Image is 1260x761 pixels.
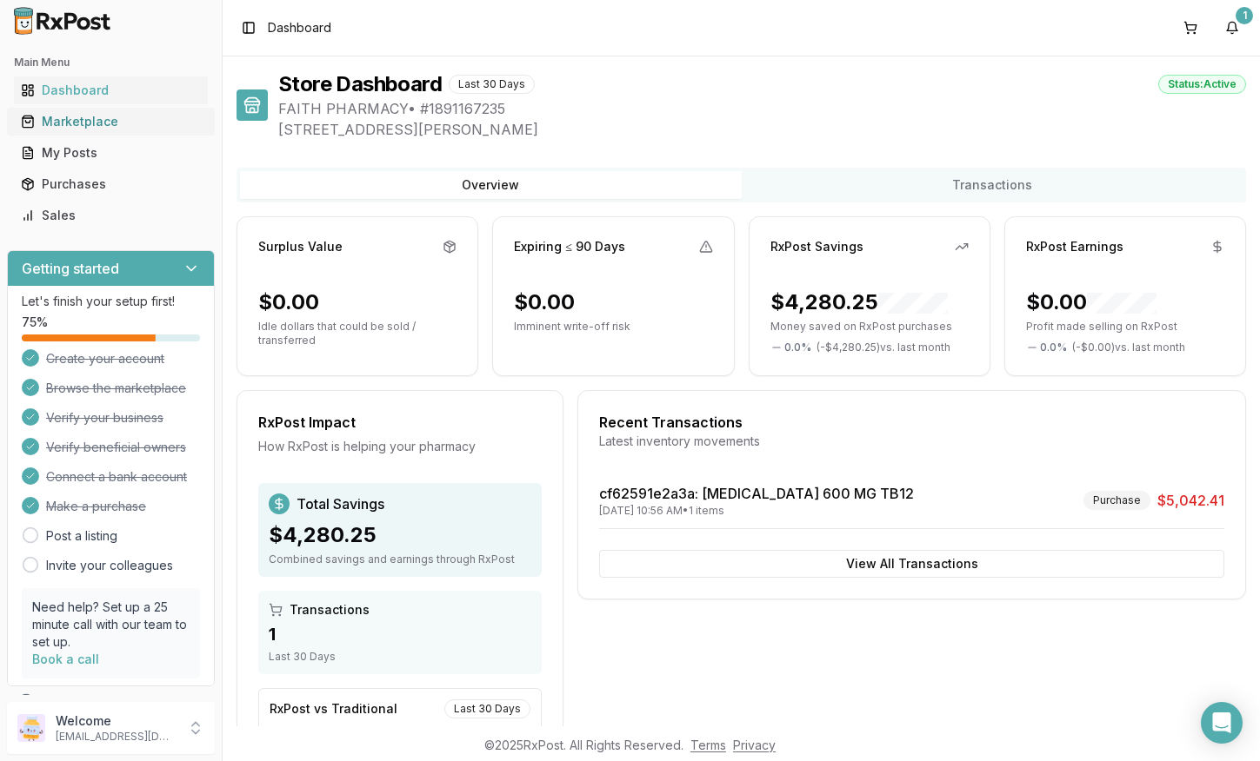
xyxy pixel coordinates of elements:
[17,714,45,742] img: User avatar
[14,106,208,137] a: Marketplace
[1026,238,1123,255] div: RxPost Earnings
[444,699,530,718] div: Last 30 Days
[599,550,1224,578] button: View All Transactions
[449,75,535,94] div: Last 30 Days
[22,293,200,310] p: Let's finish your setup first!
[1218,14,1246,42] button: 1
[258,288,319,316] div: $0.00
[258,412,542,433] div: RxPost Impact
[7,139,215,167] button: My Posts
[7,202,215,229] button: Sales
[258,238,343,255] div: Surplus Value
[1158,75,1246,94] div: Status: Active
[22,258,119,279] h3: Getting started
[1026,320,1224,334] p: Profit made selling on RxPost
[278,98,1246,119] span: FAITH PHARMACY • # 1891167235
[14,137,208,169] a: My Posts
[1201,702,1243,744] div: Open Intercom Messenger
[46,350,164,367] span: Create your account
[32,652,99,666] a: Book a call
[278,70,442,98] h1: Store Dashboard
[297,493,384,514] span: Total Savings
[268,19,331,36] span: Dashboard
[7,76,215,104] button: Dashboard
[1236,7,1253,24] div: 1
[21,175,201,193] div: Purchases
[1083,491,1150,510] div: Purchase
[14,200,208,231] a: Sales
[1072,341,1185,354] span: ( - $0.00 ) vs. last month
[46,468,187,486] span: Connect a bank account
[514,320,712,334] p: Imminent write-off risk
[742,171,1243,199] button: Transactions
[21,207,201,224] div: Sales
[599,433,1224,450] div: Latest inventory movements
[733,738,776,752] a: Privacy
[1157,490,1224,511] span: $5,042.41
[22,314,48,331] span: 75 %
[269,650,531,664] div: Last 30 Days
[599,412,1224,433] div: Recent Transactions
[269,622,531,646] div: 1
[278,119,1246,140] span: [STREET_ADDRESS][PERSON_NAME]
[56,730,177,744] p: [EMAIL_ADDRESS][DOMAIN_NAME]
[599,485,914,502] a: cf62591e2a3a: [MEDICAL_DATA] 600 MG TB12
[290,601,370,619] span: Transactions
[258,438,542,455] div: How RxPost is helping your pharmacy
[21,144,201,162] div: My Posts
[14,75,208,106] a: Dashboard
[7,686,215,718] button: Support
[784,341,811,354] span: 0.0 %
[268,19,331,36] nav: breadcrumb
[7,170,215,198] button: Purchases
[270,700,397,718] div: RxPost vs Traditional
[56,712,177,730] p: Welcome
[14,56,208,69] h2: Main Menu
[21,113,201,130] div: Marketplace
[240,171,742,199] button: Overview
[46,557,173,574] a: Invite your colleagues
[46,498,146,515] span: Make a purchase
[514,288,575,316] div: $0.00
[269,521,531,549] div: $4,280.25
[690,738,726,752] a: Terms
[1040,341,1067,354] span: 0.0 %
[21,82,201,99] div: Dashboard
[770,320,969,334] p: Money saved on RxPost purchases
[32,599,190,651] p: Need help? Set up a 25 minute call with our team to set up.
[258,320,457,347] p: Idle dollars that could be sold / transferred
[46,439,186,456] span: Verify beneficial owners
[14,169,208,200] a: Purchases
[770,288,948,316] div: $4,280.25
[7,7,118,35] img: RxPost Logo
[770,238,863,255] div: RxPost Savings
[514,238,625,255] div: Expiring ≤ 90 Days
[599,504,914,518] div: [DATE] 10:56 AM • 1 items
[1026,288,1157,316] div: $0.00
[817,341,950,354] span: ( - $4,280.25 ) vs. last month
[46,380,186,397] span: Browse the marketplace
[46,527,117,545] a: Post a listing
[7,108,215,136] button: Marketplace
[46,409,163,427] span: Verify your business
[269,553,531,566] div: Combined savings and earnings through RxPost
